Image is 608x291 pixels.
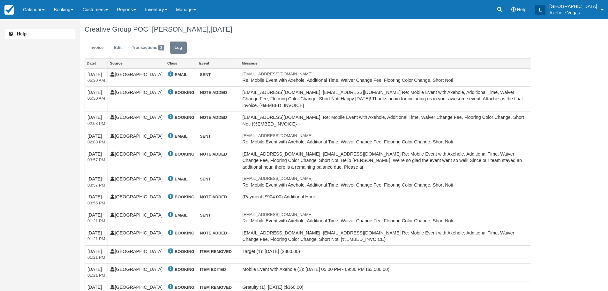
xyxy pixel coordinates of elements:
[87,139,105,145] em: 2025-10-06 14:08:09-0700
[240,209,531,227] td: Re: Mobile Event with Axehole, Additional Time, Waiver Change Fee, Flooring Color Change, Short Noti
[175,115,194,120] strong: BOOKING
[517,7,527,12] span: Help
[85,86,108,111] td: [DATE]
[200,267,226,272] strong: ITEM EDITED
[87,272,105,279] em: 2025-10-02 13:21:18-0700
[240,86,531,111] td: [EMAIL_ADDRESS][DOMAIN_NAME], [EMAIL_ADDRESS][DOMAIN_NAME] Re: Mobile Event with Axehole, Additio...
[85,68,108,87] td: [DATE]
[85,191,108,209] td: [DATE]
[85,42,109,54] a: Invoice
[200,213,211,218] strong: SENT
[108,111,165,130] td: [GEOGRAPHIC_DATA]
[87,157,105,163] em: 2025-10-03 15:57:55-0700
[17,31,26,36] b: Help
[175,152,194,157] strong: BOOKING
[85,173,108,191] td: [DATE]
[108,245,165,263] td: [GEOGRAPHIC_DATA]
[175,231,194,235] strong: BOOKING
[243,176,528,182] em: [EMAIL_ADDRESS][DOMAIN_NAME]
[240,173,531,191] td: Re: Mobile Event with Axehole, Additional Time, Waiver Change Fee, Flooring Color Change, Short Noti
[175,285,194,290] strong: BOOKING
[535,5,545,15] div: L
[200,90,227,95] strong: NOTE ADDED
[108,173,165,191] td: [GEOGRAPHIC_DATA]
[211,25,232,33] span: [DATE]
[87,255,105,261] em: 2025-10-02 13:21:18-0700
[200,195,227,199] strong: NOTE ADDED
[240,227,531,245] td: [EMAIL_ADDRESS][DOMAIN_NAME], [EMAIL_ADDRESS][DOMAIN_NAME] Re: Mobile Event with Axehole, Additio...
[85,59,108,68] a: Date
[549,3,597,10] p: [GEOGRAPHIC_DATA]
[240,59,531,68] a: Message
[87,200,105,206] em: 2025-10-03 15:55:41-0700
[108,130,165,148] td: [GEOGRAPHIC_DATA]
[175,249,194,254] strong: BOOKING
[549,10,597,16] p: Axehole Vegas
[85,111,108,130] td: [DATE]
[127,42,169,54] a: Transactions3
[87,96,105,102] em: 2025-10-07 05:30:41-0700
[108,209,165,227] td: [GEOGRAPHIC_DATA]
[200,115,227,120] strong: NOTE ADDED
[108,263,165,281] td: [GEOGRAPHIC_DATA]
[175,90,194,95] strong: BOOKING
[5,29,75,39] a: Help
[87,182,105,188] em: 2025-10-03 15:57:55-0700
[108,227,165,245] td: [GEOGRAPHIC_DATA]
[175,72,187,77] strong: EMAIL
[108,59,165,68] a: Source
[243,212,528,218] em: [EMAIL_ADDRESS][DOMAIN_NAME]
[200,285,232,290] strong: ITEM REMOVED
[175,134,187,139] strong: EMAIL
[197,59,239,68] a: Event
[170,42,187,54] a: Log
[165,59,197,68] a: Class
[200,152,227,157] strong: NOTE ADDED
[200,249,232,254] strong: ITEM REMOVED
[85,130,108,148] td: [DATE]
[200,72,211,77] strong: SENT
[85,245,108,263] td: [DATE]
[87,78,105,84] em: 2025-10-07 05:30:41-0700
[175,213,187,218] strong: EMAIL
[158,45,164,50] span: 3
[85,148,108,173] td: [DATE]
[4,5,14,15] img: checkfront-main-nav-mini-logo.png
[85,26,531,33] h1: Creative Group POC: [PERSON_NAME],
[108,86,165,111] td: [GEOGRAPHIC_DATA]
[200,177,211,181] strong: SENT
[243,133,528,139] em: [EMAIL_ADDRESS][DOMAIN_NAME]
[240,263,531,281] td: Mobile Event with Axehole (1): [DATE] 05:00 PM - 09:30 PM ($3,500.00)
[200,231,227,235] strong: NOTE ADDED
[109,42,126,54] a: Edit
[240,68,531,87] td: Re: Mobile Event with Axehole, Additional Time, Waiver Change Fee, Flooring Color Change, Short Noti
[240,148,531,173] td: [EMAIL_ADDRESS][DOMAIN_NAME], [EMAIL_ADDRESS][DOMAIN_NAME] Re: Mobile Event with Axehole, Additio...
[511,7,516,12] i: Help
[87,121,105,127] em: 2025-10-06 14:08:09-0700
[240,245,531,263] td: Target (1): [DATE] ($300.00)
[175,267,194,272] strong: BOOKING
[87,218,105,224] em: 2025-10-02 13:21:41-0700
[87,236,105,242] em: 2025-10-02 13:21:40-0700
[175,195,194,199] strong: BOOKING
[108,68,165,87] td: [GEOGRAPHIC_DATA]
[240,111,531,130] td: [EMAIL_ADDRESS][DOMAIN_NAME], Re: Mobile Event with Axehole, Additional Time, Waiver Change Fee, ...
[240,130,531,148] td: Re: Mobile Event with Axehole, Additional Time, Waiver Change Fee, Flooring Color Change, Short Noti
[108,191,165,209] td: [GEOGRAPHIC_DATA]
[200,134,211,139] strong: SENT
[85,227,108,245] td: [DATE]
[175,177,187,181] strong: EMAIL
[108,148,165,173] td: [GEOGRAPHIC_DATA]
[85,209,108,227] td: [DATE]
[240,191,531,209] td: (Payment: $904.00) Additional Hour
[85,263,108,281] td: [DATE]
[243,71,528,77] em: [EMAIL_ADDRESS][DOMAIN_NAME]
